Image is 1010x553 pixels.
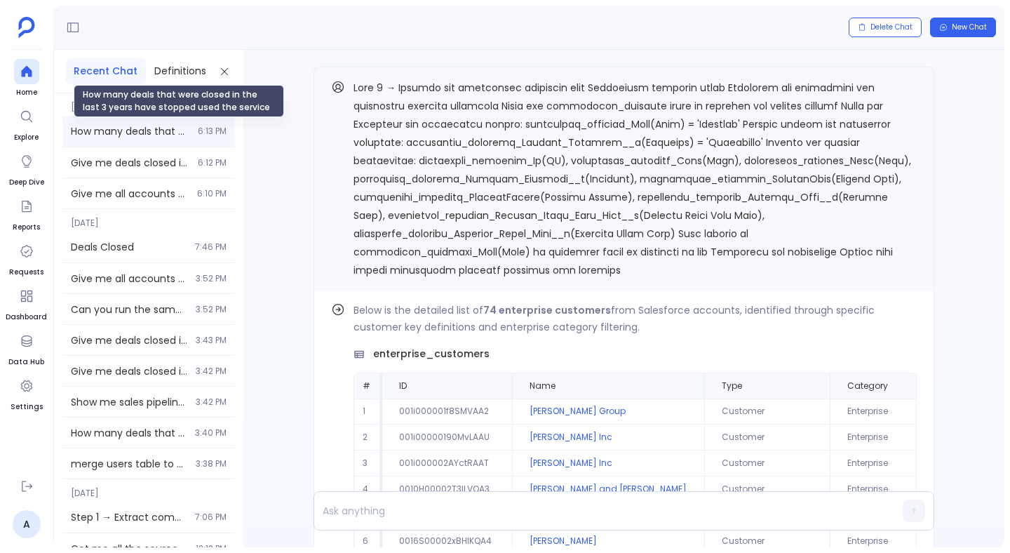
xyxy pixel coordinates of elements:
a: A [13,510,41,538]
td: [PERSON_NAME] Inc [512,451,704,477]
span: # [363,380,370,392]
span: Home [14,87,39,98]
span: ID [399,380,407,392]
span: 6:10 PM [197,188,227,199]
span: 6:13 PM [198,126,227,137]
a: Settings [11,373,43,413]
span: New Chat [952,22,987,32]
span: enterprise_customers [373,347,490,361]
span: How many deals that were closed in the last 3 years have stopped used the service [71,426,187,440]
span: [DATE] [62,93,235,113]
span: Step 1 → Extract comprehensive list of all won opportunities from Salesforce using Won opportunit... [71,510,187,524]
button: Recent Chat [65,58,146,84]
span: 3:40 PM [195,427,227,439]
td: Customer [704,451,830,477]
span: [DATE] [62,209,235,229]
span: Lore 9 → Ipsumdo sit ametconsec adipiscin elit Seddoeiusm temporin utlab Etdolorem ali enimadmini... [353,81,911,277]
button: Delete Chat [849,18,922,37]
strong: 74 enterprise customers [483,303,611,317]
td: 1 [354,399,382,425]
button: Definitions [146,58,215,84]
td: Enterprise [830,425,976,451]
span: Settings [11,401,43,413]
span: Give me deals closed in 2039 [71,364,187,378]
span: 3:43 PM [196,335,227,346]
span: Give me all accounts with ARR less than 100k [71,187,189,201]
td: Customer [704,425,830,451]
div: How many deals that were closed in the last 3 years have stopped used the service [74,85,284,117]
td: Enterprise [830,451,976,477]
span: merge users table to above closed_deals_last_3_years output. [71,457,187,471]
span: Requests [9,267,43,278]
span: Name [530,380,555,392]
span: 7:46 PM [195,241,227,253]
td: Customer [704,477,830,502]
span: 3:42 PM [196,397,227,408]
span: Data Hub [8,357,44,368]
p: Below is the detailed list of from Salesforce accounts, identified through specific customer key ... [353,302,917,335]
td: Enterprise [830,399,976,425]
span: Can you run the same analysis for last 1 year? [71,302,187,317]
span: 3:42 PM [196,366,227,377]
img: petavue logo [18,17,35,38]
td: [PERSON_NAME] Inc [512,425,704,451]
span: Delete Chat [870,22,913,32]
td: [PERSON_NAME] and [PERSON_NAME] [512,477,704,502]
a: Reports [13,194,40,233]
td: [PERSON_NAME] Group [512,399,704,425]
span: Show me sales pipeline analysis for last 2 years [71,395,187,409]
span: 3:52 PM [196,304,227,315]
span: 6:12 PM [198,157,227,168]
td: 001i00000190MvLAAU [382,425,512,451]
span: Give me deals closed in 2015 [71,333,187,347]
td: 0010H00002T3ILVQA3 [382,477,512,502]
span: Deep Dive [9,177,44,188]
span: 7:06 PM [195,512,227,523]
span: Reports [13,222,40,233]
span: Give me deals closed in 2015 [71,156,189,170]
button: New Chat [930,18,996,37]
span: Type [722,380,742,392]
span: Category [847,380,888,392]
span: Deals Closed [71,240,187,254]
a: Dashboard [6,284,47,323]
a: Data Hub [8,328,44,368]
td: 001i000001f8SMVAA2 [382,399,512,425]
td: 4 [354,477,382,502]
td: 2 [354,425,382,451]
td: 001i000002AYctRAAT [382,451,512,477]
a: Deep Dive [9,149,44,188]
a: Home [14,59,39,98]
span: Explore [14,132,39,143]
a: Explore [14,104,39,143]
span: 3:52 PM [196,273,227,284]
span: Give me all accounts with ARR greater than 100k [71,272,187,286]
span: 3:38 PM [196,458,227,469]
td: 3 [354,451,382,477]
a: Requests [9,239,43,278]
span: Dashboard [6,312,47,323]
span: How many deals that were closed in the last 3 years have stopped used the service [71,124,189,138]
td: Customer [704,399,830,425]
td: Enterprise [830,477,976,502]
span: [DATE] [62,479,235,499]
